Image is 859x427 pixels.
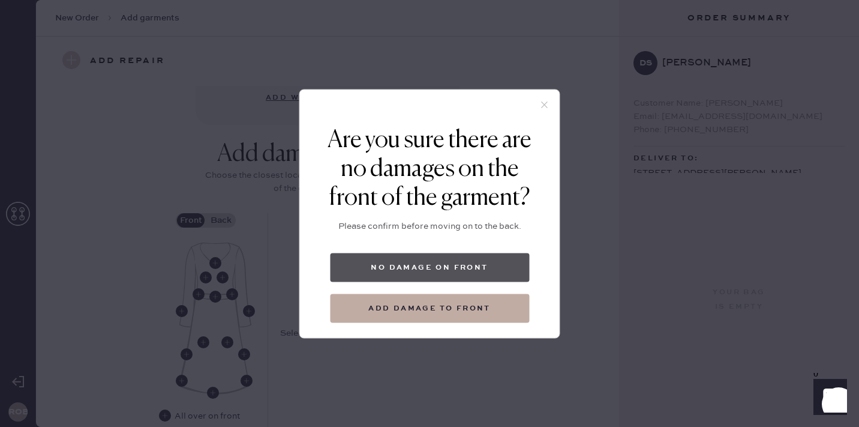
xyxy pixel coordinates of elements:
button: Add damage to front [330,294,529,323]
div: Are you sure there are no damages on the front of the garment? [318,126,542,212]
iframe: Front Chat [802,373,854,425]
div: Please confirm before moving on to the back. [338,219,521,232]
button: No damage on front [330,253,529,282]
